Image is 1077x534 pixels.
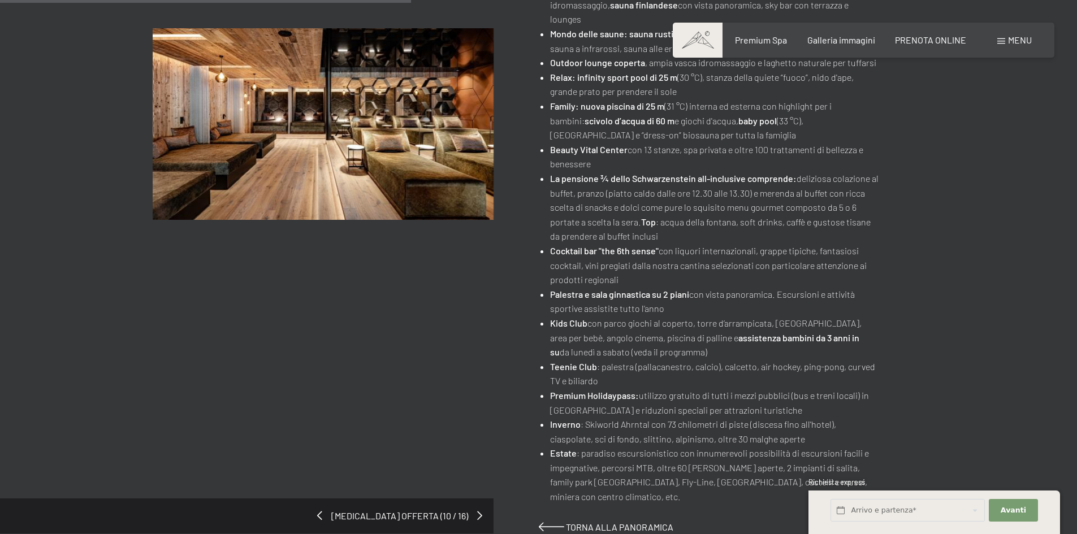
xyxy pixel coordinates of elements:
a: PRENOTA ONLINE [895,34,966,45]
strong: Top [641,216,656,227]
li: con vista panoramica. Escursioni e attività sportive assistite tutto l’anno [550,287,879,316]
li: , ampia vasca idromassaggio e laghetto naturale per tuffarsi [550,55,879,70]
strong: su 2 piani [652,289,689,299]
li: utilizzo gratuito di tutti i mezzi pubblici (bus e treni locali) in [GEOGRAPHIC_DATA] e riduzioni... [550,388,879,417]
li: con liquori internazionali, grappe tipiche, fantasiosi cocktail, vini pregiati dalla nostra canti... [550,244,879,287]
button: Avanti [989,499,1037,522]
li: : Skiworld Ahrntal con 73 chilometri di piste (discesa fino all'hotel), ciaspolate, sci di fondo,... [550,417,879,446]
span: [MEDICAL_DATA] offerta (10 / 16) [322,510,477,522]
li: : palestra (pallacanestro, calcio), calcetto, air hockey, ping-pong, curved TV e biliardo [550,359,879,388]
strong: Outdoor lounge [550,57,612,68]
strong: coperta [614,57,645,68]
li: deliziosa colazione al buffet, pranzo (piatto caldo dalle ore 12.30 alle 13.30) e merenda al buff... [550,171,879,244]
strong: Palestra e sala ginnastica [550,289,650,299]
strong: Beauty Vital Center [550,144,628,155]
a: Premium Spa [735,34,787,45]
li: con parco giochi al coperto, torre d’arrampicata, [GEOGRAPHIC_DATA], area per bebè, angolo cinema... [550,316,879,359]
a: Galleria immagini [807,34,875,45]
img: Giorni romantici - 4=3 [153,28,494,220]
li: (31 °C) interna ed esterna con highlight per i bambini: e giochi d'acqua, (33 °C), [GEOGRAPHIC_DA... [550,99,879,142]
span: Avanti [1001,505,1026,515]
strong: Premium Holidaypass: [550,390,639,401]
strong: Mondo delle saune: sauna rustica finlandese all’aperto, [550,28,768,39]
span: Torna alla panoramica [566,522,673,532]
li: (30 °C), stanza della quiete “fuoco”, nido d'ape, grande prato per prendere il sole [550,70,879,99]
a: Torna alla panoramica [539,522,673,532]
strong: Estate [550,448,577,458]
span: Richiesta express [808,477,865,487]
strong: Kids Club [550,318,587,328]
strong: Inverno [550,419,581,429]
li: : paradiso escursionistico con innumerevoli possibilità di escursioni facili e impegnative, perco... [550,446,879,503]
li: biosauna, bagno turco, sauna a infrarossi, sauna alle erbe, [550,27,879,55]
strong: La pensione ¾ dello Schwarzenstein all-inclusive comprende: [550,173,797,184]
li: con 13 stanze, spa privata e oltre 100 trattamenti di bellezza e benessere [550,142,879,171]
strong: Relax: infinity sport pool di 25 m [550,72,677,83]
span: Menu [1008,34,1032,45]
strong: Teenie Club [550,361,597,372]
strong: Cocktail bar "the 6th sense" [550,245,659,256]
strong: scivolo d’acqua di 60 m [585,115,674,126]
strong: Family: nuova piscina di 25 m [550,101,664,111]
strong: baby pool [738,115,777,126]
